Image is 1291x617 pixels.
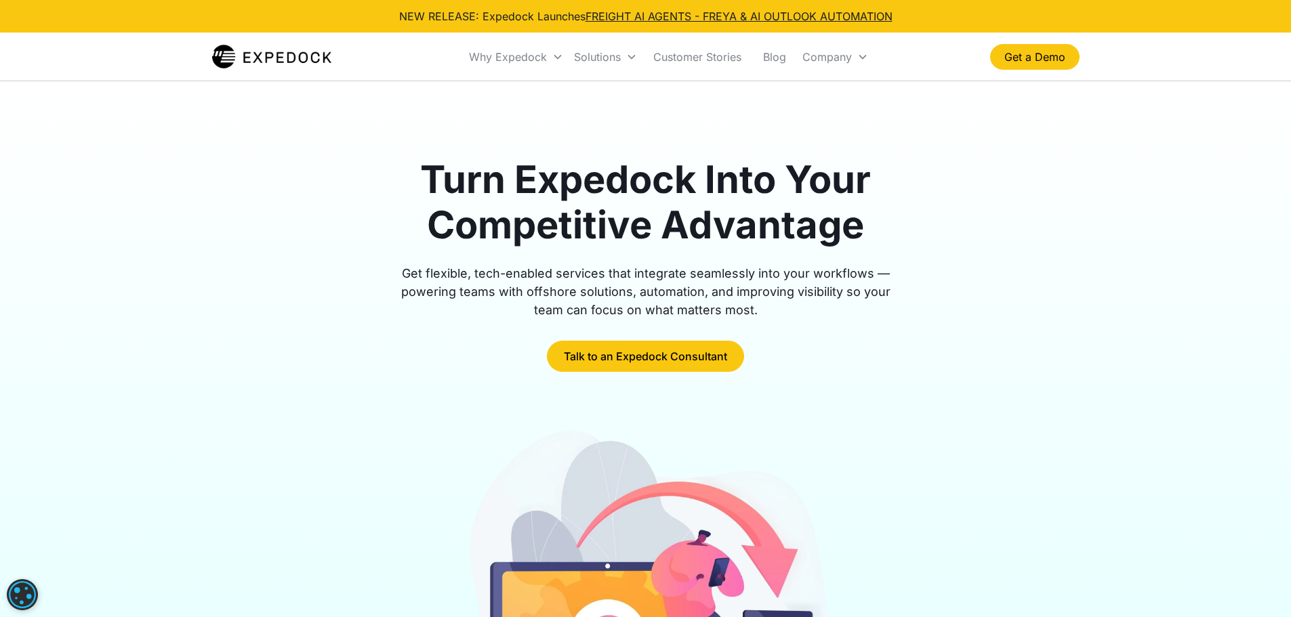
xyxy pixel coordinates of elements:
[5,20,211,124] iframe: profile
[586,9,893,23] a: FREIGHT AI AGENTS - FREYA & AI OUTLOOK AUTOMATION
[399,8,893,24] div: NEW RELEASE: Expedock Launches
[386,264,906,319] div: Get flexible, tech-enabled services that integrate seamlessly into your workflows — powering team...
[386,157,906,248] h1: Turn Expedock Into Your Competitive Advantage
[464,34,569,80] div: Why Expedock
[797,34,874,80] div: Company
[1223,552,1291,617] iframe: Chat Widget
[574,50,621,64] div: Solutions
[752,34,797,80] a: Blog
[212,43,332,70] a: home
[212,43,332,70] img: Expedock Logo
[569,34,642,80] div: Solutions
[469,50,547,64] div: Why Expedock
[990,44,1080,70] a: Get a Demo
[642,34,752,80] a: Customer Stories
[547,341,744,372] a: Talk to an Expedock Consultant
[802,50,852,64] div: Company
